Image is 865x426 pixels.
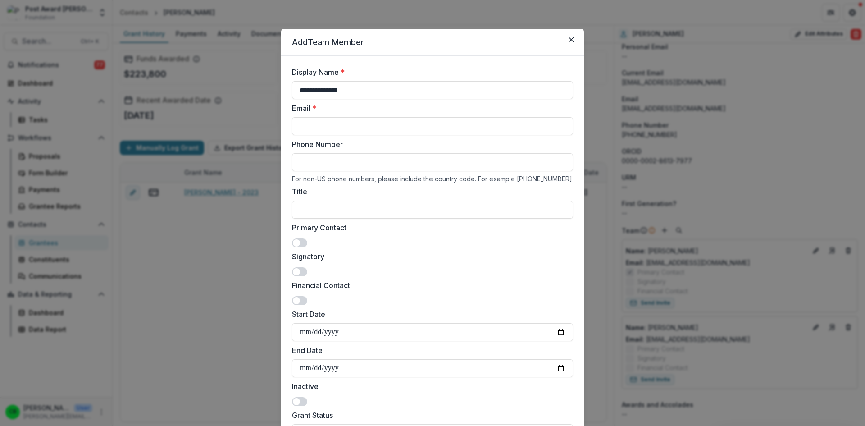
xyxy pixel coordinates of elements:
header: Add Team Member [281,29,584,56]
label: Inactive [292,381,568,392]
label: Title [292,186,568,197]
label: Start Date [292,309,568,320]
label: Grant Status [292,410,568,421]
label: Email [292,103,568,114]
label: Primary Contact [292,222,568,233]
button: Close [564,32,578,47]
label: Phone Number [292,139,568,150]
label: End Date [292,345,568,356]
label: Display Name [292,67,568,78]
label: Financial Contact [292,280,568,291]
div: For non-US phone numbers, please include the country code. For example [PHONE_NUMBER] [292,175,573,183]
label: Signatory [292,251,568,262]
